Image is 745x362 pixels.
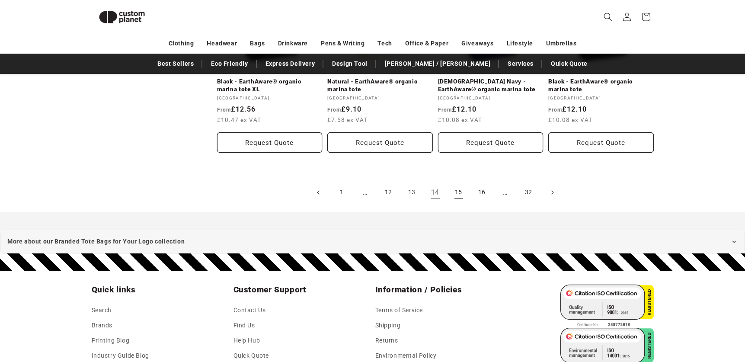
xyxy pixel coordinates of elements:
[473,183,492,202] a: Page 16
[356,183,375,202] span: …
[543,183,562,202] a: Next page
[217,132,323,153] button: Request Quote
[507,36,533,51] a: Lifestyle
[328,56,372,71] a: Design Tool
[153,56,198,71] a: Best Sellers
[560,285,654,328] img: ISO 9001 Certified
[233,318,255,333] a: Find Us
[207,36,237,51] a: Headwear
[438,132,544,153] button: Request Quote
[375,305,423,318] a: Terms of Service
[92,305,112,318] a: Search
[449,183,468,202] a: Page 15
[546,36,576,51] a: Umbrellas
[233,305,266,318] a: Contact Us
[92,318,113,333] a: Brands
[375,333,398,348] a: Returns
[380,56,495,71] a: [PERSON_NAME] / [PERSON_NAME]
[461,36,493,51] a: Giveaways
[250,36,265,51] a: Bags
[261,56,320,71] a: Express Delivery
[598,7,617,26] summary: Search
[548,78,654,93] a: Black - EarthAware® organic marina tote
[426,183,445,202] a: Page 14
[403,183,422,202] a: Page 13
[92,285,228,295] h2: Quick links
[375,318,401,333] a: Shipping
[519,183,538,202] a: Page 32
[496,183,515,202] span: …
[375,285,512,295] h2: Information / Policies
[327,132,433,153] button: Request Quote
[377,36,392,51] a: Tech
[548,132,654,153] button: Request Quote
[7,236,185,247] span: More about our Branded Tote Bags for Your Logo collection
[333,183,352,202] a: Page 1
[233,285,370,295] h2: Customer Support
[278,36,308,51] a: Drinkware
[321,36,365,51] a: Pens & Writing
[438,78,544,93] a: [DEMOGRAPHIC_DATA] Navy - EarthAware® organic marina tote
[379,183,398,202] a: Page 12
[217,78,323,93] a: Black - EarthAware® organic marina tote XL
[547,56,592,71] a: Quick Quote
[233,333,260,348] a: Help Hub
[702,320,745,362] iframe: Chat Widget
[92,3,152,31] img: Custom Planet
[207,56,252,71] a: Eco Friendly
[169,36,194,51] a: Clothing
[217,183,654,202] nav: Pagination
[405,36,448,51] a: Office & Paper
[503,56,538,71] a: Services
[309,183,328,202] a: Previous page
[92,333,130,348] a: Printing Blog
[327,78,433,93] a: Natural - EarthAware® organic marina tote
